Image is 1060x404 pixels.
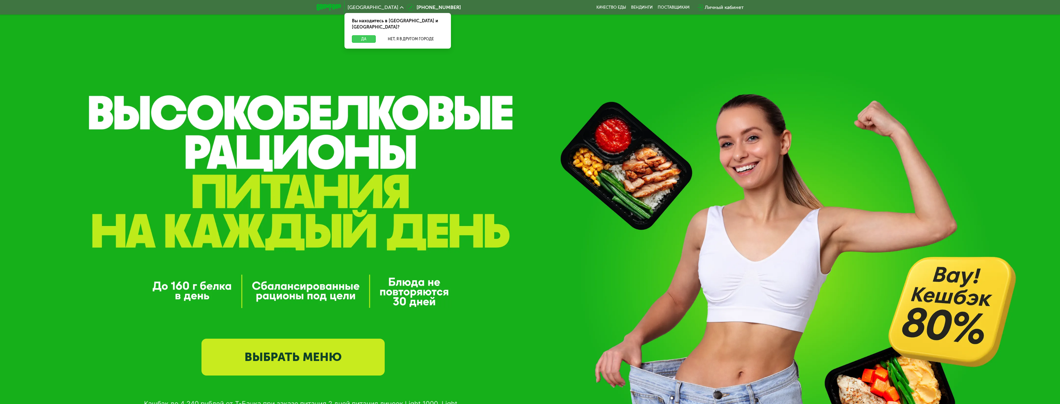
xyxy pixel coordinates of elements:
[705,4,744,11] div: Личный кабинет
[344,13,451,35] div: Вы находитесь в [GEOGRAPHIC_DATA] и [GEOGRAPHIC_DATA]?
[658,5,690,10] div: поставщикам
[631,5,653,10] a: Вендинги
[352,35,376,43] button: Да
[378,35,443,43] button: Нет, я в другом городе
[201,339,385,376] a: ВЫБРАТЬ МЕНЮ
[407,4,461,11] a: [PHONE_NUMBER]
[348,5,398,10] span: [GEOGRAPHIC_DATA]
[596,5,626,10] a: Качество еды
